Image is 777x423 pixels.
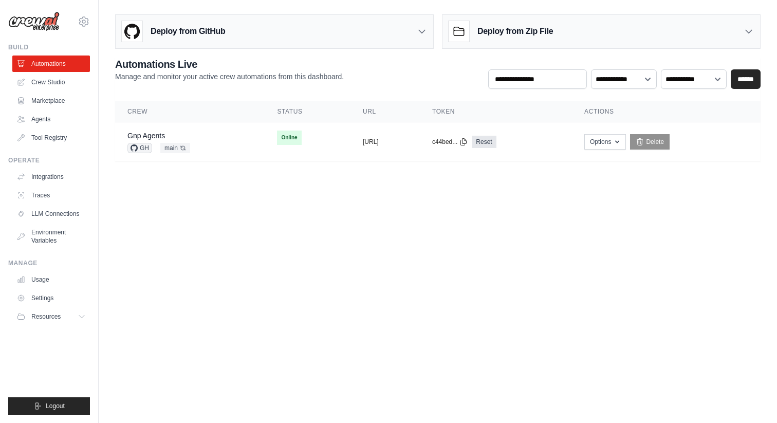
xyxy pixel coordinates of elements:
[160,143,190,153] span: main
[122,21,142,42] img: GitHub Logo
[12,271,90,288] a: Usage
[127,132,165,140] a: Gnp Agents
[127,143,152,153] span: GH
[12,187,90,204] a: Traces
[8,397,90,415] button: Logout
[12,308,90,325] button: Resources
[12,56,90,72] a: Automations
[46,402,65,410] span: Logout
[8,43,90,51] div: Build
[12,290,90,306] a: Settings
[12,206,90,222] a: LLM Connections
[350,101,420,122] th: URL
[8,259,90,267] div: Manage
[420,101,572,122] th: Token
[572,101,761,122] th: Actions
[630,134,670,150] a: Delete
[8,12,60,31] img: Logo
[115,57,344,71] h2: Automations Live
[265,101,350,122] th: Status
[12,93,90,109] a: Marketplace
[12,224,90,249] a: Environment Variables
[477,25,553,38] h3: Deploy from Zip File
[115,101,265,122] th: Crew
[12,130,90,146] a: Tool Registry
[151,25,225,38] h3: Deploy from GitHub
[432,138,468,146] button: c44bed...
[31,312,61,321] span: Resources
[12,169,90,185] a: Integrations
[12,74,90,90] a: Crew Studio
[8,156,90,164] div: Operate
[12,111,90,127] a: Agents
[115,71,344,82] p: Manage and monitor your active crew automations from this dashboard.
[277,131,301,145] span: Online
[584,134,626,150] button: Options
[472,136,496,148] a: Reset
